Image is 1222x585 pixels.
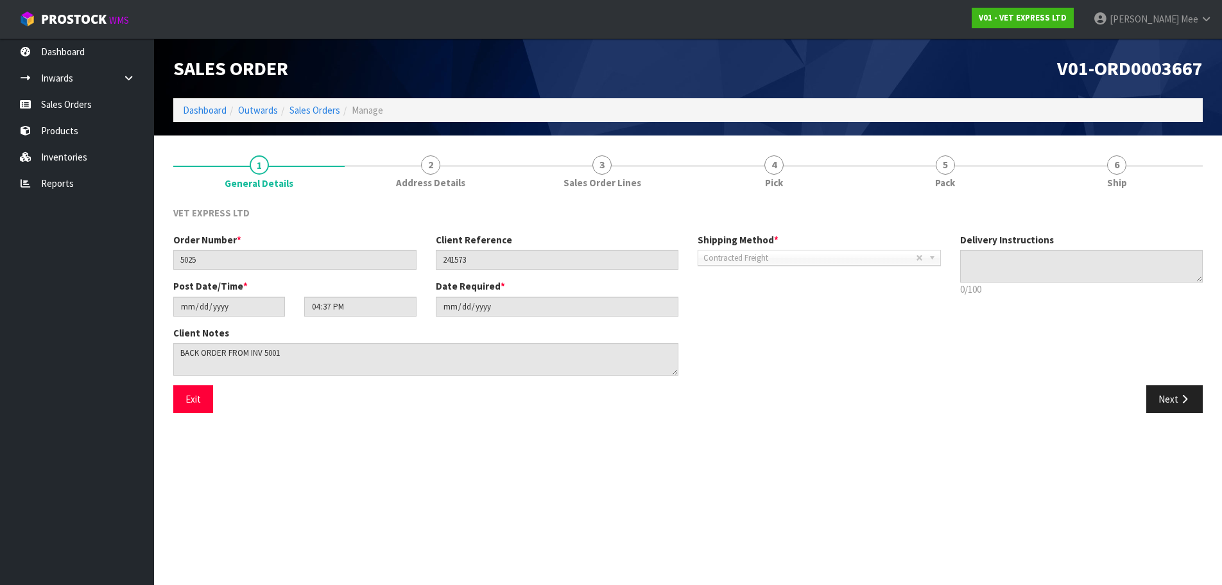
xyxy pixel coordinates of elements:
span: 1 [250,155,269,175]
label: Post Date/Time [173,279,248,293]
span: Mee [1181,13,1198,25]
label: Date Required [436,279,505,293]
span: Pack [935,176,955,189]
input: Order Number [173,250,417,270]
a: Outwards [238,104,278,116]
span: [PERSON_NAME] [1110,13,1179,25]
span: Manage [352,104,383,116]
span: 2 [421,155,440,175]
strong: V01 - VET EXPRESS LTD [979,12,1067,23]
button: Next [1146,385,1203,413]
span: 4 [764,155,784,175]
label: Client Notes [173,326,229,340]
a: Dashboard [183,104,227,116]
span: VET EXPRESS LTD [173,207,250,219]
a: Sales Orders [289,104,340,116]
img: cube-alt.png [19,11,35,27]
span: Address Details [396,176,465,189]
span: 5 [936,155,955,175]
small: WMS [109,14,129,26]
label: Shipping Method [698,233,779,247]
span: ProStock [41,11,107,28]
span: Pick [765,176,783,189]
span: 3 [592,155,612,175]
span: General Details [225,177,293,190]
span: V01-ORD0003667 [1057,56,1203,80]
span: 6 [1107,155,1126,175]
span: Sales Order Lines [564,176,641,189]
span: Contracted Freight [703,250,916,266]
p: 0/100 [960,283,1203,296]
label: Delivery Instructions [960,233,1054,247]
label: Client Reference [436,233,512,247]
input: Client Reference [436,250,679,270]
span: Ship [1107,176,1127,189]
span: Sales Order [173,56,288,80]
button: Exit [173,385,213,413]
label: Order Number [173,233,241,247]
span: General Details [173,196,1203,423]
